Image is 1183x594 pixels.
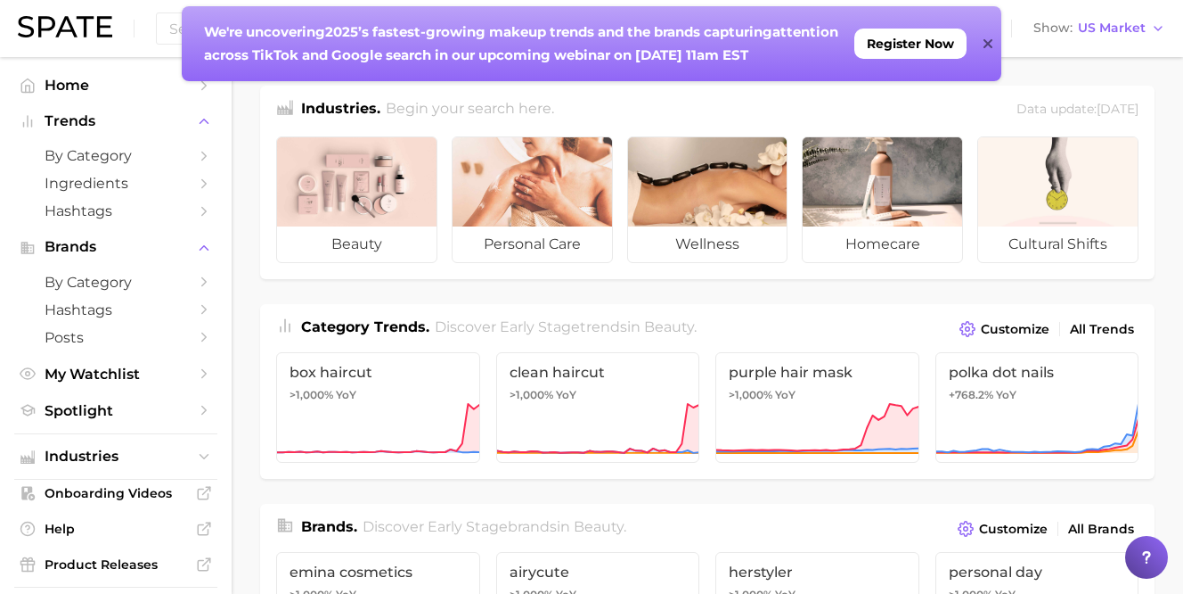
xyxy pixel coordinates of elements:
[496,352,700,463] a: clean haircut>1,000% YoY
[290,388,333,401] span: >1,000%
[14,71,217,99] a: Home
[644,318,694,335] span: beauty
[45,521,187,537] span: Help
[45,202,187,219] span: Hashtags
[775,388,795,402] span: YoY
[1070,322,1134,337] span: All Trends
[14,443,217,470] button: Industries
[556,388,576,402] span: YoY
[1033,23,1073,33] span: Show
[45,147,187,164] span: by Category
[14,516,217,542] a: Help
[45,274,187,291] span: by Category
[729,388,772,401] span: >1,000%
[386,98,554,122] h2: Begin your search here.
[1064,517,1138,541] a: All Brands
[978,227,1138,262] span: cultural shifts
[453,227,612,262] span: personal care
[45,239,187,255] span: Brands
[935,352,1139,463] a: polka dot nails+768.2% YoY
[949,564,1126,581] span: personal day
[729,364,906,381] span: purple hair mask
[981,322,1049,337] span: Customize
[452,136,613,263] a: personal care
[953,516,1052,541] button: Customize
[45,77,187,94] span: Home
[802,136,963,263] a: homecare
[363,518,626,535] span: Discover Early Stage brands in .
[45,485,187,501] span: Onboarding Videos
[301,518,357,535] span: Brands .
[45,366,187,383] span: My Watchlist
[45,557,187,573] span: Product Releases
[729,564,906,581] span: herstyler
[45,449,187,465] span: Industries
[276,136,437,263] a: beauty
[290,364,467,381] span: box haircut
[14,324,217,351] a: Posts
[1029,17,1170,40] button: ShowUS Market
[301,318,429,335] span: Category Trends .
[977,136,1138,263] a: cultural shifts
[1016,98,1138,122] div: Data update: [DATE]
[510,364,687,381] span: clean haircut
[277,227,436,262] span: beauty
[1078,23,1146,33] span: US Market
[14,480,217,507] a: Onboarding Videos
[45,402,187,419] span: Spotlight
[45,301,187,318] span: Hashtags
[301,98,380,122] h1: Industries.
[627,136,788,263] a: wellness
[14,108,217,135] button: Trends
[979,522,1048,537] span: Customize
[1065,318,1138,342] a: All Trends
[996,388,1016,402] span: YoY
[336,388,356,402] span: YoY
[45,113,187,129] span: Trends
[14,197,217,225] a: Hashtags
[276,352,480,463] a: box haircut>1,000% YoY
[14,296,217,324] a: Hashtags
[45,329,187,346] span: Posts
[510,564,687,581] span: airycute
[14,169,217,197] a: Ingredients
[290,564,467,581] span: emina cosmetics
[45,175,187,192] span: Ingredients
[435,318,697,335] span: Discover Early Stage trends in .
[574,518,624,535] span: beauty
[1068,522,1134,537] span: All Brands
[955,317,1054,342] button: Customize
[949,388,993,401] span: +768.2%
[803,227,962,262] span: homecare
[949,364,1126,381] span: polka dot nails
[14,360,217,388] a: My Watchlist
[14,268,217,296] a: by Category
[14,397,217,425] a: Spotlight
[14,142,217,169] a: by Category
[14,551,217,578] a: Product Releases
[715,352,919,463] a: purple hair mask>1,000% YoY
[167,13,908,44] input: Search here for a brand, industry, or ingredient
[14,234,217,260] button: Brands
[628,227,787,262] span: wellness
[18,16,112,37] img: SPATE
[510,388,553,401] span: >1,000%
